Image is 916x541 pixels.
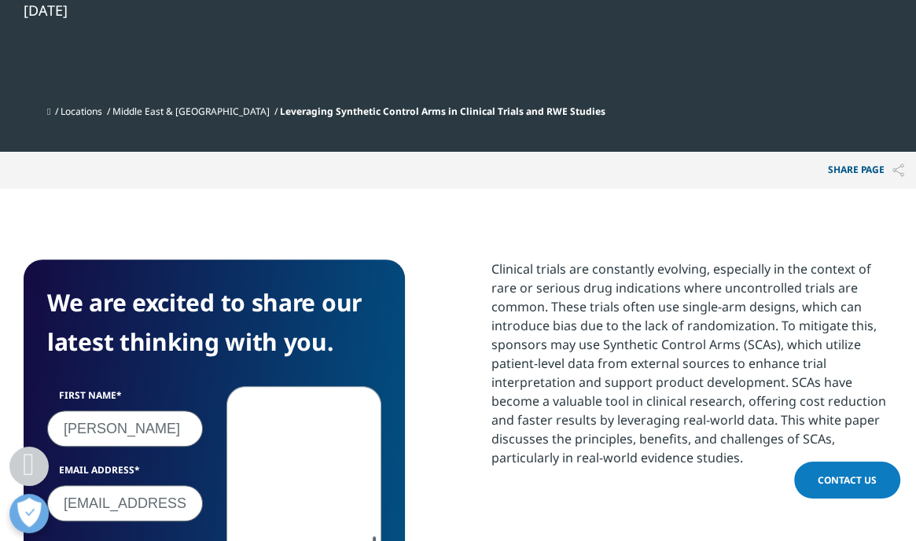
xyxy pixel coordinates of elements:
div: Clinical trials are constantly evolving, especially in the context of rare or serious drug indica... [491,259,892,467]
label: First Name [47,388,203,410]
span: Leveraging Synthetic Control Arms in Clinical Trials and RWE Studies [280,105,605,118]
h4: We are excited to share our latest thinking with you. [47,283,381,362]
a: Middle East & [GEOGRAPHIC_DATA] [112,105,270,118]
button: Open Preferences [9,494,49,533]
button: Share PAGEShare PAGE [816,152,916,189]
a: Contact Us [794,462,900,499]
p: Share PAGE [816,152,916,189]
img: Share PAGE [892,164,904,177]
span: Contact Us [818,473,877,487]
a: Locations [61,105,102,118]
label: Email Address [47,463,203,485]
div: [DATE] [24,1,874,20]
